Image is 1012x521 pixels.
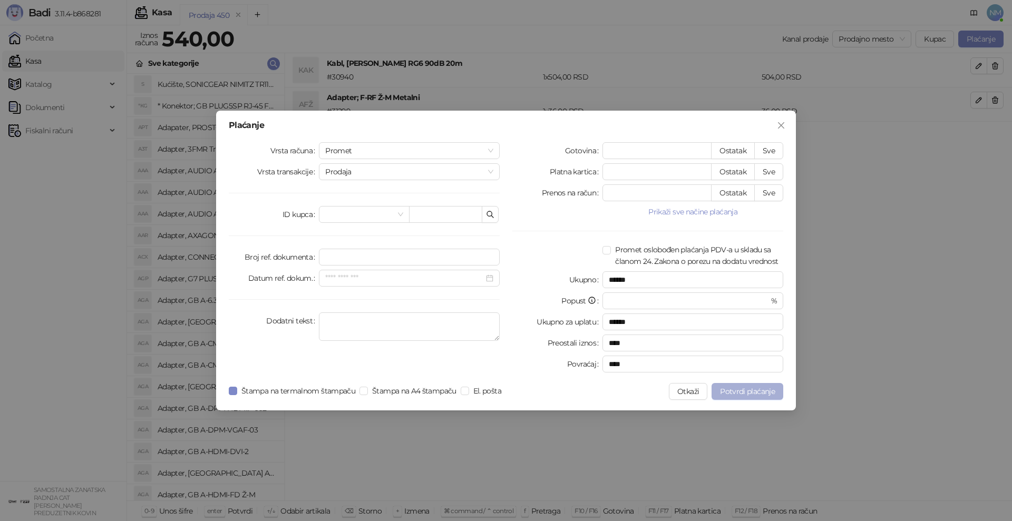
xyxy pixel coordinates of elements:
[237,385,359,397] span: Štampa na termalnom štampaču
[773,121,790,130] span: Zatvori
[669,383,707,400] button: Otkaži
[270,142,319,159] label: Vrsta računa
[325,272,484,284] input: Datum ref. dokum.
[469,385,505,397] span: El. pošta
[611,244,783,267] span: Promet oslobođen plaćanja PDV-a u skladu sa članom 24. Zakona o porezu na dodatu vrednost
[537,313,602,330] label: Ukupno za uplatu
[319,312,500,341] textarea: Dodatni tekst
[325,164,493,180] span: Prodaja
[754,142,783,159] button: Sve
[245,249,319,266] label: Broj ref. dokumenta
[720,387,775,396] span: Potvrdi plaćanje
[368,385,461,397] span: Štampa na A4 štampaču
[319,249,500,266] input: Broj ref. dokumenta
[550,163,602,180] label: Platna kartica
[229,121,783,130] div: Plaćanje
[569,271,603,288] label: Ukupno
[548,335,603,351] label: Preostali iznos
[712,383,783,400] button: Potvrdi plaćanje
[777,121,785,130] span: close
[773,117,790,134] button: Close
[754,163,783,180] button: Sve
[257,163,319,180] label: Vrsta transakcije
[711,184,755,201] button: Ostatak
[542,184,603,201] label: Prenos na račun
[248,270,319,287] label: Datum ref. dokum.
[266,312,319,329] label: Dodatni tekst
[602,205,783,218] button: Prikaži sve načine plaćanja
[711,163,755,180] button: Ostatak
[754,184,783,201] button: Sve
[711,142,755,159] button: Ostatak
[567,356,602,372] label: Povraćaj
[283,206,319,223] label: ID kupca
[325,143,493,159] span: Promet
[561,292,602,309] label: Popust
[565,142,602,159] label: Gotovina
